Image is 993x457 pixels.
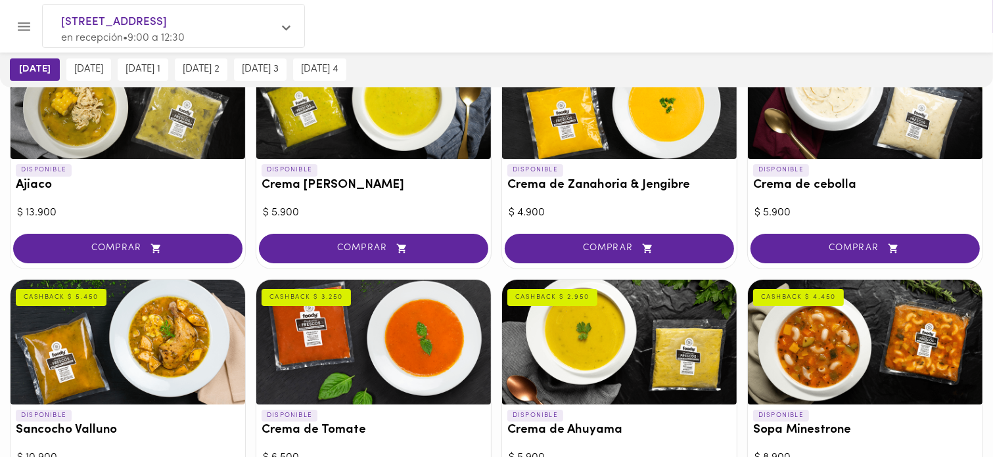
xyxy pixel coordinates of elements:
button: [DATE] 3 [234,58,287,81]
span: [DATE] 3 [242,64,279,76]
p: DISPONIBLE [262,164,317,176]
div: CASHBACK $ 5.450 [16,289,106,306]
button: COMPRAR [505,234,734,263]
button: COMPRAR [13,234,242,263]
button: [DATE] 2 [175,58,227,81]
p: DISPONIBLE [753,164,809,176]
div: Sancocho Valluno [11,280,245,404]
div: CASHBACK $ 4.450 [753,289,844,306]
p: DISPONIBLE [753,410,809,422]
div: Sopa Minestrone [748,280,982,404]
iframe: Messagebird Livechat Widget [917,381,980,444]
span: [DATE] [19,64,51,76]
div: CASHBACK $ 3.250 [262,289,351,306]
h3: Sopa Minestrone [753,424,977,437]
span: en recepción • 9:00 a 12:30 [61,33,185,43]
button: [DATE] [66,58,111,81]
div: Crema de cebolla [748,34,982,159]
button: [DATE] 1 [118,58,168,81]
h3: Sancocho Valluno [16,424,240,437]
div: Crema de Ahuyama [502,280,737,404]
p: DISPONIBLE [262,410,317,422]
div: $ 13.900 [17,206,239,221]
p: DISPONIBLE [507,410,563,422]
h3: Crema de Ahuyama [507,424,731,437]
span: [DATE] [74,64,103,76]
h3: Crema de Tomate [262,424,486,437]
div: $ 4.900 [509,206,730,221]
span: [STREET_ADDRESS] [61,14,273,31]
div: Crema del Huerto [256,34,491,159]
span: COMPRAR [767,243,963,254]
button: Menu [8,11,40,43]
h3: Crema de cebolla [753,179,977,192]
span: COMPRAR [521,243,718,254]
div: CASHBACK $ 2.950 [507,289,597,306]
span: [DATE] 1 [126,64,160,76]
div: Crema de Tomate [256,280,491,404]
h3: Crema [PERSON_NAME] [262,179,486,192]
h3: Ajiaco [16,179,240,192]
button: [DATE] 4 [293,58,346,81]
p: DISPONIBLE [16,410,72,422]
button: COMPRAR [259,234,488,263]
button: COMPRAR [751,234,980,263]
span: [DATE] 4 [301,64,338,76]
h3: Crema de Zanahoria & Jengibre [507,179,731,192]
div: $ 5.900 [754,206,976,221]
p: DISPONIBLE [507,164,563,176]
span: COMPRAR [275,243,472,254]
p: DISPONIBLE [16,164,72,176]
div: $ 5.900 [263,206,484,221]
span: [DATE] 2 [183,64,219,76]
span: COMPRAR [30,243,226,254]
div: Crema de Zanahoria & Jengibre [502,34,737,159]
div: Ajiaco [11,34,245,159]
button: [DATE] [10,58,60,81]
